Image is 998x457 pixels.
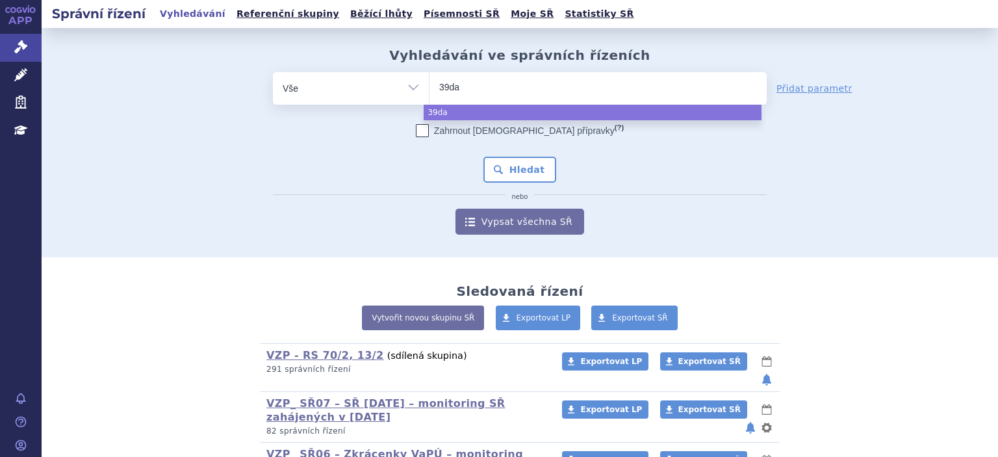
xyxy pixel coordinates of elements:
a: Exportovat LP [496,306,581,330]
a: Exportovat LP [562,352,648,371]
span: Exportovat SŘ [678,405,741,414]
a: Běžící lhůty [346,5,416,23]
button: lhůty [760,402,773,417]
a: Exportovat LP [562,400,648,419]
a: VZP - RS 70/2, 13/2 [266,349,384,361]
button: notifikace [744,420,757,436]
span: Exportovat LP [580,405,642,414]
span: (sdílená skupina) [387,350,467,361]
a: Písemnosti SŘ [420,5,504,23]
a: Vytvořit novou skupinu SŘ [362,306,484,330]
a: Exportovat SŘ [660,400,747,419]
li: 39da [424,105,761,120]
button: nastavení [760,420,773,436]
p: 82 správních řízení [266,426,545,437]
a: Statistiky SŘ [561,5,637,23]
span: Exportovat LP [580,357,642,366]
h2: Vyhledávání ve správních řízeních [389,47,650,63]
label: Zahrnout [DEMOGRAPHIC_DATA] přípravky [416,124,624,137]
a: Přidat parametr [776,82,852,95]
span: Exportovat SŘ [612,313,668,322]
span: Exportovat LP [517,313,571,322]
a: Vyhledávání [156,5,229,23]
h2: Správní řízení [42,5,156,23]
abbr: (?) [615,124,624,132]
a: Exportovat SŘ [660,352,747,371]
a: Moje SŘ [507,5,557,23]
p: 291 správních řízení [266,364,545,375]
i: nebo [505,193,535,201]
h2: Sledovaná řízení [456,283,583,299]
a: Exportovat SŘ [591,306,678,330]
button: lhůty [760,354,773,369]
button: notifikace [760,372,773,387]
a: Referenční skupiny [233,5,343,23]
a: Vypsat všechna SŘ [455,209,584,235]
button: Hledat [483,157,557,183]
a: VZP_ SŘ07 – SŘ [DATE] – monitoring SŘ zahájených v [DATE] [266,397,505,423]
span: Exportovat SŘ [678,357,741,366]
